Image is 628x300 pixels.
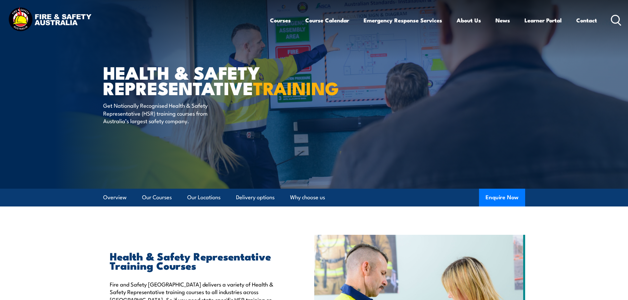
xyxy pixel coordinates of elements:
h2: Health & Safety Representative Training Courses [110,251,284,270]
a: Delivery options [236,189,275,206]
a: Learner Portal [524,12,562,29]
a: Contact [576,12,597,29]
a: Overview [103,189,127,206]
p: Get Nationally Recognised Health & Safety Representative (HSR) training courses from Australia’s ... [103,101,224,124]
strong: TRAINING [253,74,339,101]
a: Emergency Response Services [364,12,442,29]
a: Courses [270,12,291,29]
h1: Health & Safety Representative [103,65,266,95]
a: Course Calendar [305,12,349,29]
a: News [495,12,510,29]
button: Enquire Now [479,189,525,206]
a: Our Locations [187,189,221,206]
a: Our Courses [142,189,172,206]
a: About Us [457,12,481,29]
a: Why choose us [290,189,325,206]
